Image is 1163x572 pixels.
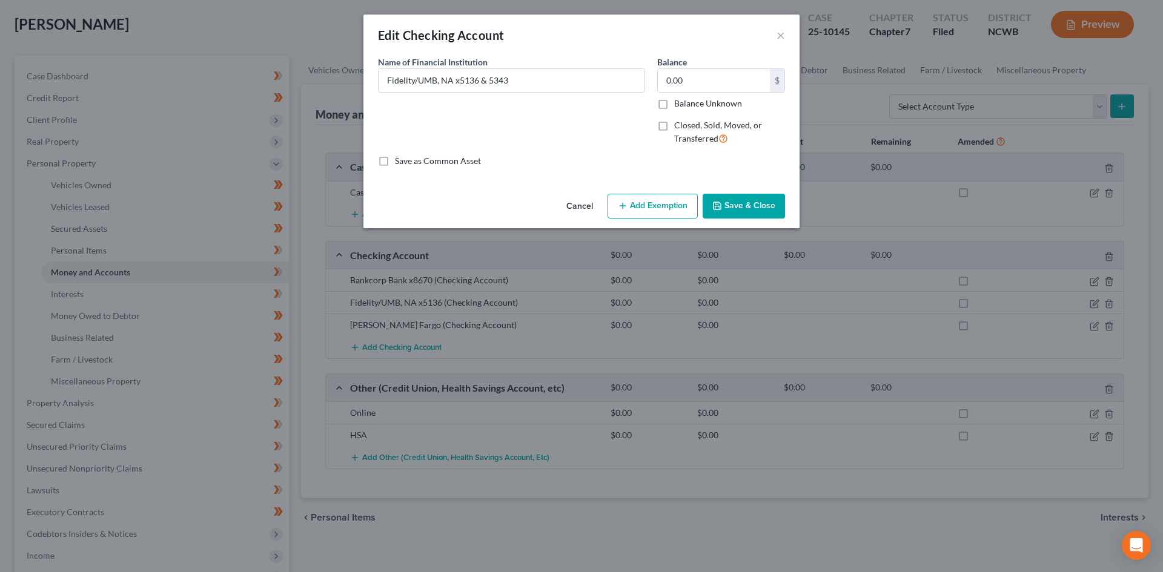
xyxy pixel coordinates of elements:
[674,97,742,110] label: Balance Unknown
[378,27,504,44] div: Edit Checking Account
[1122,531,1151,560] div: Open Intercom Messenger
[674,120,762,143] span: Closed, Sold, Moved, or Transferred
[379,69,644,92] input: Enter name...
[777,28,785,42] button: ×
[557,195,603,219] button: Cancel
[770,69,784,92] div: $
[395,155,481,167] label: Save as Common Asset
[658,69,770,92] input: 0.00
[703,194,785,219] button: Save & Close
[608,194,698,219] button: Add Exemption
[657,56,687,68] label: Balance
[378,57,488,67] span: Name of Financial Institution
